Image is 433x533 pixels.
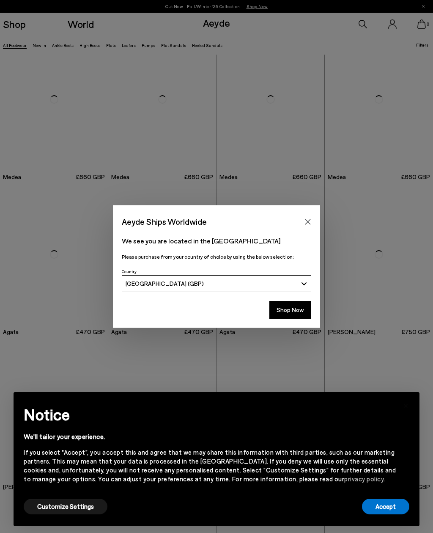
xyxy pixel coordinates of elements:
span: Aeyde Ships Worldwide [122,214,207,229]
button: Shop Now [269,301,311,319]
div: We'll tailor your experience. [24,432,396,441]
span: [GEOGRAPHIC_DATA] (GBP) [126,280,204,287]
span: Country [122,269,137,274]
button: Customize Settings [24,499,107,514]
p: Please purchase from your country of choice by using the below selection: [122,253,311,261]
p: We see you are located in the [GEOGRAPHIC_DATA] [122,236,311,246]
div: If you select "Accept", you accept this and agree that we may share this information with third p... [24,448,396,483]
a: privacy policy [344,475,384,483]
h2: Notice [24,403,396,425]
span: × [403,398,409,411]
button: Close this notice [396,395,416,415]
button: Accept [362,499,409,514]
button: Close [301,215,314,228]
